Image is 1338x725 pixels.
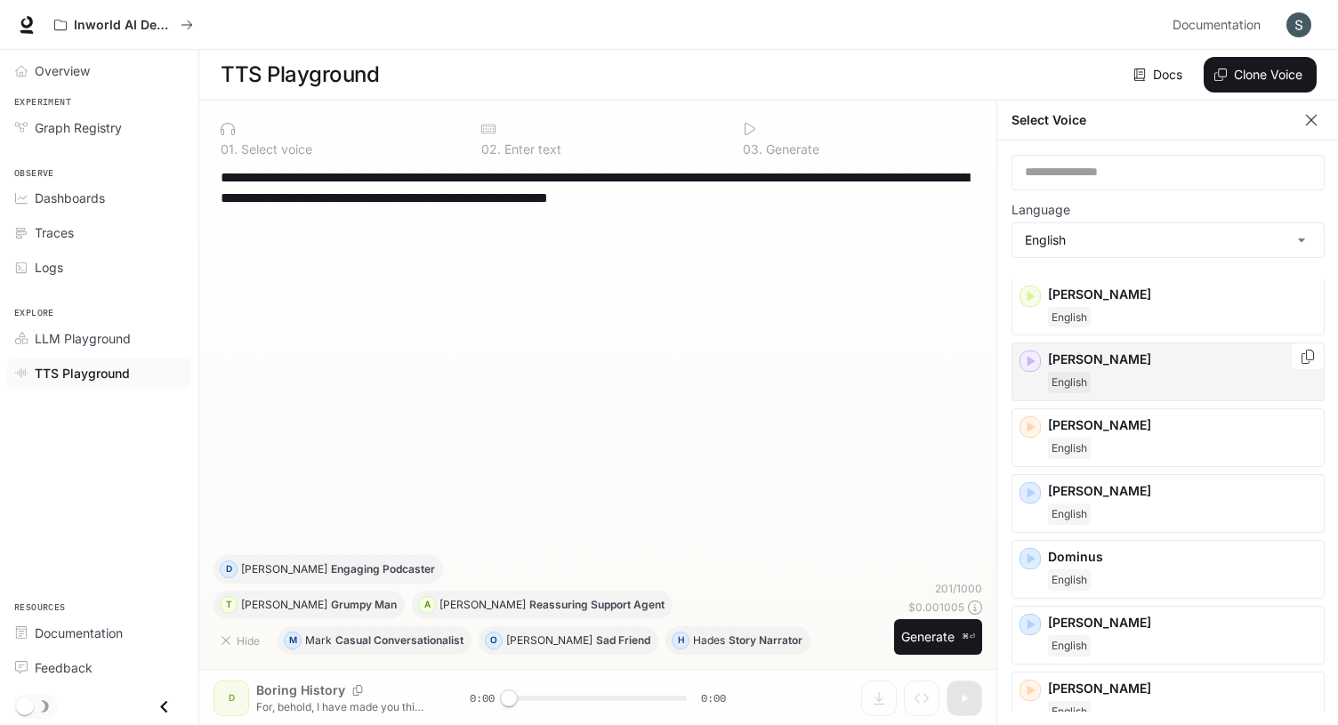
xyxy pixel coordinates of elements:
[908,600,964,615] p: $ 0.001005
[1204,57,1317,93] button: Clone Voice
[241,600,327,610] p: [PERSON_NAME]
[481,143,501,156] p: 0 2 .
[1048,503,1091,525] span: English
[285,626,301,655] div: M
[221,591,237,619] div: T
[221,143,238,156] p: 0 1 .
[35,624,123,642] span: Documentation
[935,581,982,596] p: 201 / 1000
[7,358,191,389] a: TTS Playground
[1048,438,1091,459] span: English
[241,564,327,575] p: [PERSON_NAME]
[35,61,90,80] span: Overview
[7,217,191,248] a: Traces
[501,143,561,156] p: Enter text
[7,55,191,86] a: Overview
[7,617,191,648] a: Documentation
[16,696,34,715] span: Dark mode toggle
[214,626,270,655] button: Hide
[1048,701,1091,722] span: English
[331,600,397,610] p: Grumpy Man
[729,635,802,646] p: Story Narrator
[1173,14,1261,36] span: Documentation
[7,182,191,213] a: Dashboards
[479,626,658,655] button: O[PERSON_NAME]Sad Friend
[214,555,443,584] button: D[PERSON_NAME]Engaging Podcaster
[693,635,725,646] p: Hades
[486,626,502,655] div: O
[1299,350,1317,364] button: Copy Voice ID
[1048,307,1091,328] span: English
[35,223,74,242] span: Traces
[7,252,191,283] a: Logs
[1048,350,1317,368] p: [PERSON_NAME]
[1048,635,1091,657] span: English
[1012,204,1070,216] p: Language
[7,652,191,683] a: Feedback
[1048,286,1317,303] p: [PERSON_NAME]
[278,626,472,655] button: MMarkCasual Conversationalist
[144,689,184,725] button: Close drawer
[506,635,592,646] p: [PERSON_NAME]
[35,258,63,277] span: Logs
[1048,614,1317,632] p: [PERSON_NAME]
[7,112,191,143] a: Graph Registry
[221,57,379,93] h1: TTS Playground
[529,600,665,610] p: Reassuring Support Agent
[439,600,526,610] p: [PERSON_NAME]
[305,635,332,646] p: Mark
[35,658,93,677] span: Feedback
[214,591,405,619] button: T[PERSON_NAME]Grumpy Man
[1048,569,1091,591] span: English
[35,189,105,207] span: Dashboards
[35,329,131,348] span: LLM Playground
[419,591,435,619] div: A
[1286,12,1311,37] img: User avatar
[412,591,673,619] button: A[PERSON_NAME]Reassuring Support Agent
[894,619,982,656] button: Generate⌘⏎
[335,635,463,646] p: Casual Conversationalist
[962,632,975,642] p: ⌘⏎
[1281,7,1317,43] button: User avatar
[1048,482,1317,500] p: [PERSON_NAME]
[46,7,201,43] button: All workspaces
[7,323,191,354] a: LLM Playground
[673,626,689,655] div: H
[74,18,173,33] p: Inworld AI Demos
[596,635,650,646] p: Sad Friend
[1048,548,1317,566] p: Dominus
[35,364,130,383] span: TTS Playground
[1012,223,1324,257] div: English
[238,143,312,156] p: Select voice
[762,143,819,156] p: Generate
[221,555,237,584] div: D
[743,143,762,156] p: 0 3 .
[1048,372,1091,393] span: English
[1048,416,1317,434] p: [PERSON_NAME]
[1048,680,1317,697] p: [PERSON_NAME]
[331,564,435,575] p: Engaging Podcaster
[1165,7,1274,43] a: Documentation
[35,118,122,137] span: Graph Registry
[665,626,810,655] button: HHadesStory Narrator
[1130,57,1189,93] a: Docs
